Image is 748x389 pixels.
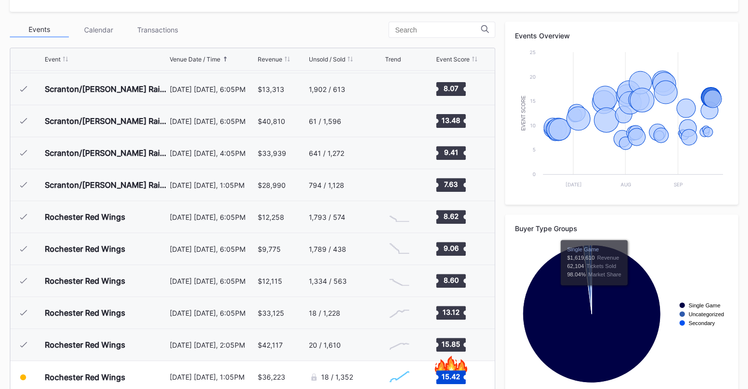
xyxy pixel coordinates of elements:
div: 1,334 / 563 [309,277,347,285]
text: Secondary [688,320,715,326]
text: 20 [530,74,536,80]
div: Scranton/[PERSON_NAME] RailRiders [45,148,167,158]
div: $40,810 [258,117,285,125]
div: $42,117 [258,341,283,349]
div: Venue Date / Time [170,56,220,63]
svg: Chart title [385,77,414,101]
div: 18 / 1,228 [309,309,340,317]
text: 8.62 [443,212,458,220]
svg: Chart title [385,141,414,165]
text: 13.12 [442,308,459,316]
div: Event [45,56,60,63]
div: $9,775 [258,245,281,253]
div: 18 / 1,352 [321,373,353,381]
div: Rochester Red Wings [45,212,125,222]
text: Single Game [688,302,720,308]
div: Rochester Red Wings [45,276,125,286]
div: [DATE] [DATE], 6:05PM [170,277,255,285]
input: Search [395,26,481,34]
text: 15.42 [442,372,460,380]
div: 1,793 / 574 [309,213,345,221]
text: 25 [530,49,536,55]
text: 15.85 [442,340,460,348]
text: 15 [530,98,536,104]
div: $33,939 [258,149,286,157]
text: 0 [533,171,536,177]
text: Uncategorized [688,311,724,317]
div: 20 / 1,610 [309,341,341,349]
div: Calendar [69,22,128,37]
div: Rochester Red Wings [45,308,125,318]
div: [DATE] [DATE], 6:05PM [170,213,255,221]
div: Scranton/[PERSON_NAME] RailRiders [45,84,167,94]
div: [DATE] [DATE], 6:05PM [170,85,255,93]
div: [DATE] [DATE], 6:05PM [170,245,255,253]
svg: Chart title [385,237,414,261]
div: 794 / 1,128 [309,181,344,189]
div: $33,125 [258,309,284,317]
div: Events [10,22,69,37]
text: 10 [530,122,536,128]
div: [DATE] [DATE], 6:05PM [170,309,255,317]
text: Aug [621,181,631,187]
div: Unsold / Sold [309,56,345,63]
svg: Chart title [385,205,414,229]
div: $12,115 [258,277,282,285]
div: [DATE] [DATE], 4:05PM [170,149,255,157]
div: $36,223 [258,373,285,381]
text: 13.48 [442,116,460,124]
text: 9.06 [443,244,458,252]
text: 8.60 [443,276,458,284]
div: [DATE] [DATE], 1:05PM [170,373,255,381]
div: Scranton/[PERSON_NAME] RailRiders [45,180,167,190]
div: Rochester Red Wings [45,244,125,254]
div: Rochester Red Wings [45,372,125,382]
div: Events Overview [515,31,728,40]
div: [DATE] [DATE], 6:05PM [170,117,255,125]
text: 9.41 [444,148,458,156]
div: [DATE] [DATE], 2:05PM [170,341,255,349]
svg: Chart title [385,300,414,325]
text: 7.63 [444,180,458,188]
text: Sep [674,181,683,187]
div: Trend [385,56,400,63]
div: 1,789 / 438 [309,245,346,253]
div: 61 / 1,596 [309,117,341,125]
text: 8.07 [444,84,458,92]
svg: Chart title [385,109,414,133]
div: $13,313 [258,85,284,93]
div: 1,902 / 613 [309,85,345,93]
div: $28,990 [258,181,286,189]
div: Scranton/[PERSON_NAME] RailRiders [45,116,167,126]
text: Event Score [521,95,526,131]
div: Rochester Red Wings [45,340,125,350]
svg: Chart title [385,269,414,293]
div: Revenue [258,56,282,63]
div: [DATE] [DATE], 1:05PM [170,181,255,189]
text: [DATE] [566,181,582,187]
div: Event Score [436,56,470,63]
div: 641 / 1,272 [309,149,344,157]
div: Transactions [128,22,187,37]
svg: Chart title [515,240,728,388]
text: 5 [533,147,536,152]
div: Buyer Type Groups [515,224,728,233]
svg: Chart title [385,332,414,357]
svg: Chart title [515,47,728,195]
svg: Chart title [385,173,414,197]
div: $12,258 [258,213,284,221]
